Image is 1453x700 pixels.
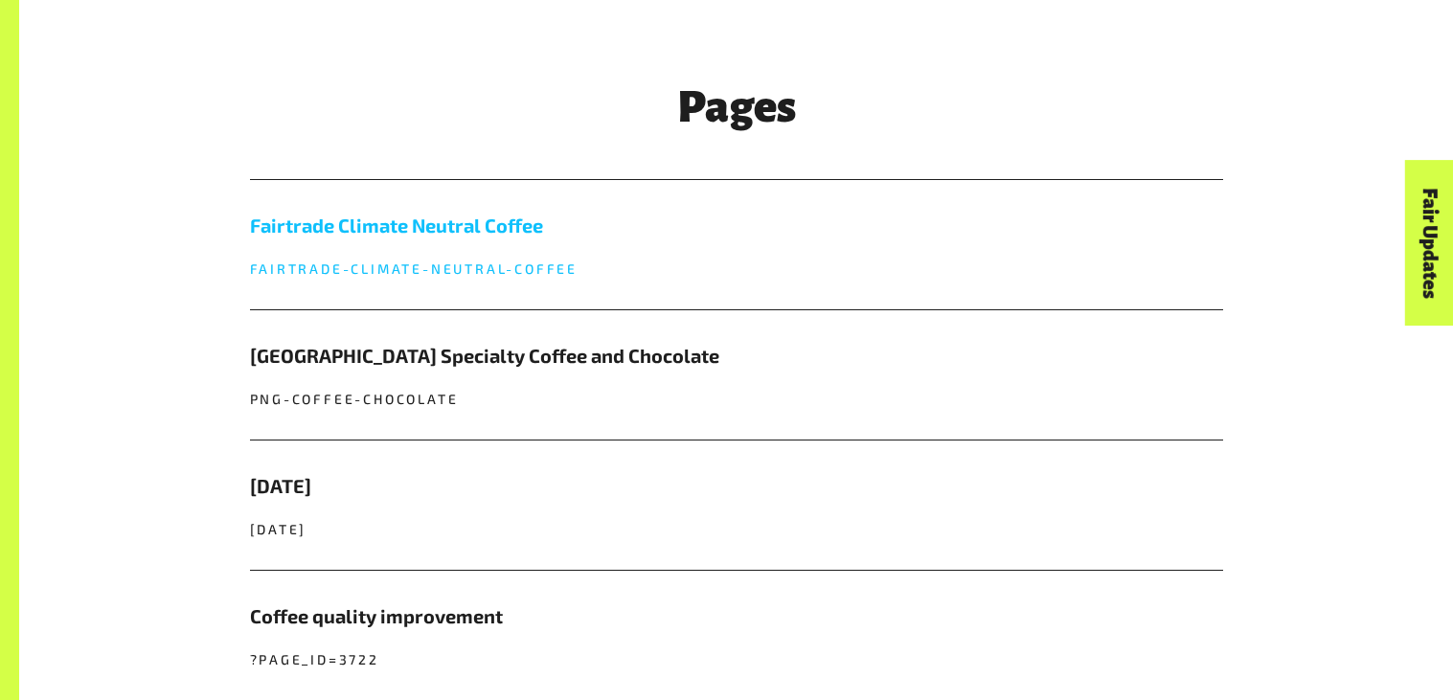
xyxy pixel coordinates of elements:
p: png-coffee-chocolate [250,389,1223,409]
a: Fairtrade Climate Neutral Coffee fairtrade-climate-neutral-coffee [250,180,1223,309]
h5: Fairtrade Climate Neutral Coffee [250,211,1223,239]
a: [DATE] [DATE] [250,440,1223,570]
p: fairtrade-climate-neutral-coffee [250,259,1223,279]
h3: Pages [250,83,1223,131]
p: [DATE] [250,519,1223,539]
a: [GEOGRAPHIC_DATA] Specialty Coffee and Chocolate png-coffee-chocolate [250,310,1223,440]
h5: [DATE] [250,471,1223,500]
a: Coffee quality improvement ?page_id=3722 [250,571,1223,700]
h5: [GEOGRAPHIC_DATA] Specialty Coffee and Chocolate [250,341,1223,370]
p: ?page_id=3722 [250,649,1223,669]
h5: Coffee quality improvement [250,601,1223,630]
